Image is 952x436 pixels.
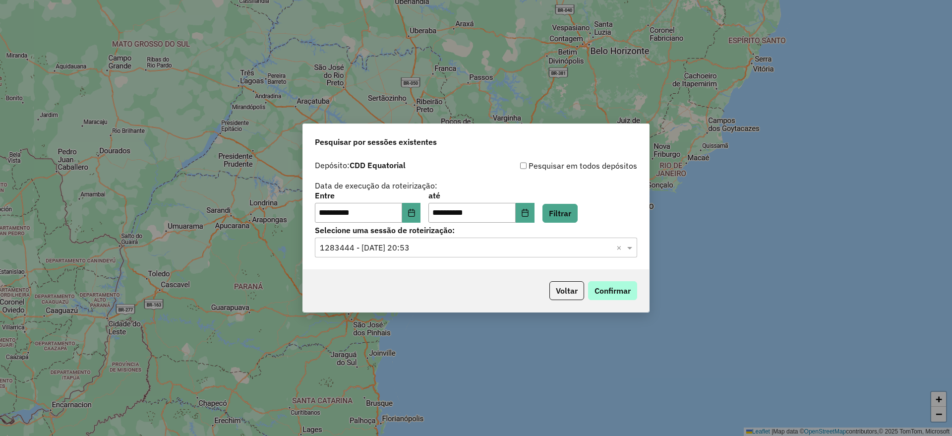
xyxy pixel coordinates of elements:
[588,281,637,300] button: Confirmar
[402,203,421,223] button: Choose Date
[616,242,625,253] span: Clear all
[315,189,420,201] label: Entre
[315,180,437,191] label: Data de execução da roteirização:
[549,281,584,300] button: Voltar
[315,159,406,171] label: Depósito:
[350,160,406,170] strong: CDD Equatorial
[542,204,578,223] button: Filtrar
[315,136,437,148] span: Pesquisar por sessões existentes
[315,224,637,236] label: Selecione uma sessão de roteirização:
[428,189,534,201] label: até
[476,160,637,172] div: Pesquisar em todos depósitos
[516,203,535,223] button: Choose Date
